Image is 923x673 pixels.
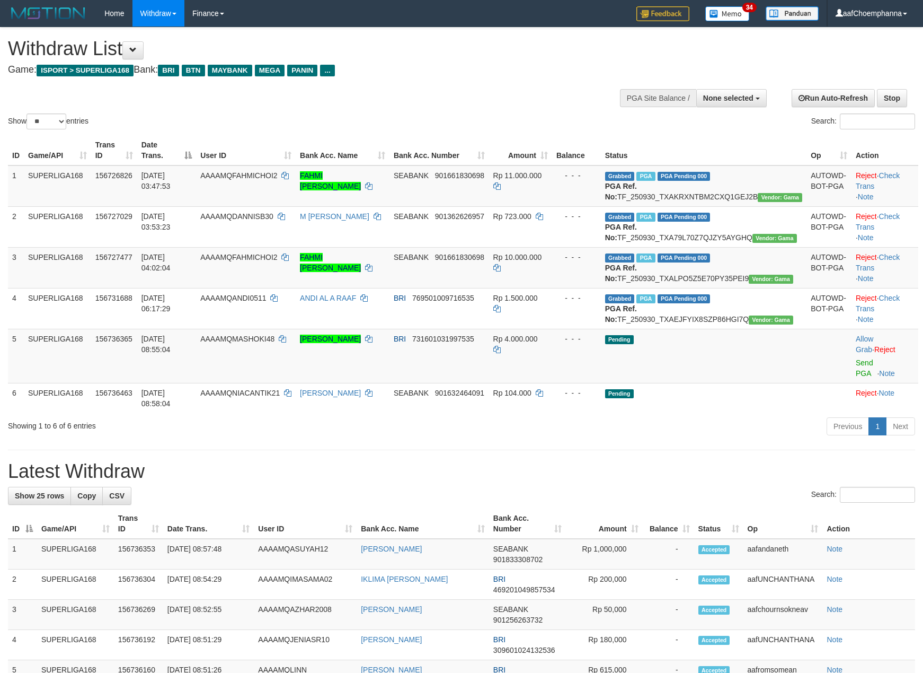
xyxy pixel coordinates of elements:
span: MAYBANK [208,65,252,76]
a: Show 25 rows [8,487,71,505]
span: Accepted [698,545,730,554]
span: Vendor URL: https://trx31.1velocity.biz [749,316,793,325]
th: Op: activate to sort column ascending [743,509,823,539]
span: AAAAMQFAHMICHOI2 [200,253,277,261]
a: Note [858,233,874,242]
td: 3 [8,247,24,288]
span: Rp 1.500.000 [493,294,538,302]
span: Grabbed [605,294,635,303]
span: [DATE] 03:53:23 [141,212,171,231]
span: AAAAMQMASHOKI48 [200,335,274,343]
th: Trans ID: activate to sort column ascending [114,509,163,539]
td: SUPERLIGA168 [37,539,114,570]
a: Reject [856,294,877,302]
span: Accepted [698,606,730,615]
span: Accepted [698,636,730,645]
td: 1 [8,165,24,207]
span: 156731688 [95,294,132,302]
th: ID: activate to sort column descending [8,509,37,539]
td: 1 [8,539,37,570]
select: Showentries [26,113,66,129]
th: Balance: activate to sort column ascending [643,509,694,539]
td: Rp 50,000 [566,600,643,630]
th: Action [822,509,915,539]
span: SEABANK [493,545,528,553]
th: Bank Acc. Number: activate to sort column ascending [389,135,489,165]
span: Marked by aafandaneth [636,213,655,222]
th: Date Trans.: activate to sort column descending [137,135,196,165]
span: Vendor URL: https://trx31.1velocity.biz [758,193,802,202]
span: Copy [77,492,96,500]
a: [PERSON_NAME] [300,389,361,397]
td: SUPERLIGA168 [37,600,114,630]
td: TF_250930_TXAEJFYIX8SZP86HGI7Q [601,288,806,329]
span: AAAAMQDANNISB30 [200,212,273,221]
td: SUPERLIGA168 [24,288,91,329]
td: TF_250930_TXAKRXNTBM2CXQ1GEJ2B [601,165,806,207]
th: Balance [552,135,601,165]
h4: Game: Bank: [8,65,605,75]
a: Reject [856,212,877,221]
a: Check Trans [856,294,900,313]
span: [DATE] 08:55:04 [141,335,171,354]
span: BTN [182,65,205,76]
a: Note [879,389,895,397]
span: None selected [703,94,753,102]
span: [DATE] 06:17:29 [141,294,171,313]
a: Run Auto-Refresh [792,89,875,107]
td: [DATE] 08:51:29 [163,630,254,660]
span: Vendor URL: https://trx31.1velocity.biz [752,234,797,243]
td: · · [851,206,918,247]
span: [DATE] 08:58:04 [141,389,171,408]
a: Copy [70,487,103,505]
a: Send PGA [856,359,873,378]
td: 156736353 [114,539,163,570]
h1: Withdraw List [8,38,605,59]
h1: Latest Withdraw [8,461,915,482]
img: Feedback.jpg [636,6,689,21]
span: BRI [394,335,406,343]
span: Rp 104.000 [493,389,531,397]
td: 4 [8,630,37,660]
span: BRI [493,575,505,583]
td: SUPERLIGA168 [24,247,91,288]
td: aafUNCHANTHANA [743,630,823,660]
td: aafandaneth [743,539,823,570]
a: [PERSON_NAME] [361,605,422,614]
a: ANDI AL A RAAF [300,294,356,302]
th: User ID: activate to sort column ascending [196,135,296,165]
td: SUPERLIGA168 [24,165,91,207]
td: 5 [8,329,24,383]
span: 156726826 [95,171,132,180]
td: AUTOWD-BOT-PGA [806,165,851,207]
span: · [856,335,874,354]
span: SEABANK [394,171,429,180]
td: 6 [8,383,24,413]
th: Bank Acc. Name: activate to sort column ascending [296,135,389,165]
a: Reject [856,389,877,397]
th: Status: activate to sort column ascending [694,509,743,539]
span: SEABANK [394,389,429,397]
span: Copy 731601031997535 to clipboard [412,335,474,343]
input: Search: [840,113,915,129]
span: Pending [605,389,634,398]
td: - [643,539,694,570]
span: Copy 901256263732 to clipboard [493,616,543,624]
span: Marked by aafandaneth [636,254,655,263]
span: Rp 11.000.000 [493,171,542,180]
th: Game/API: activate to sort column ascending [24,135,91,165]
td: aafchournsokneav [743,600,823,630]
a: Stop [877,89,907,107]
span: BRI [493,635,505,644]
span: PGA Pending [658,213,711,222]
td: 2 [8,206,24,247]
a: CSV [102,487,131,505]
a: Check Trans [856,171,900,190]
span: Marked by aafandaneth [636,172,655,181]
span: Rp 10.000.000 [493,253,542,261]
th: Op: activate to sort column ascending [806,135,851,165]
span: AAAAMQNIACANTIK21 [200,389,280,397]
img: Button%20Memo.svg [705,6,750,21]
span: Marked by aafromsomean [636,294,655,303]
td: AAAAMQJENIASR10 [254,630,357,660]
